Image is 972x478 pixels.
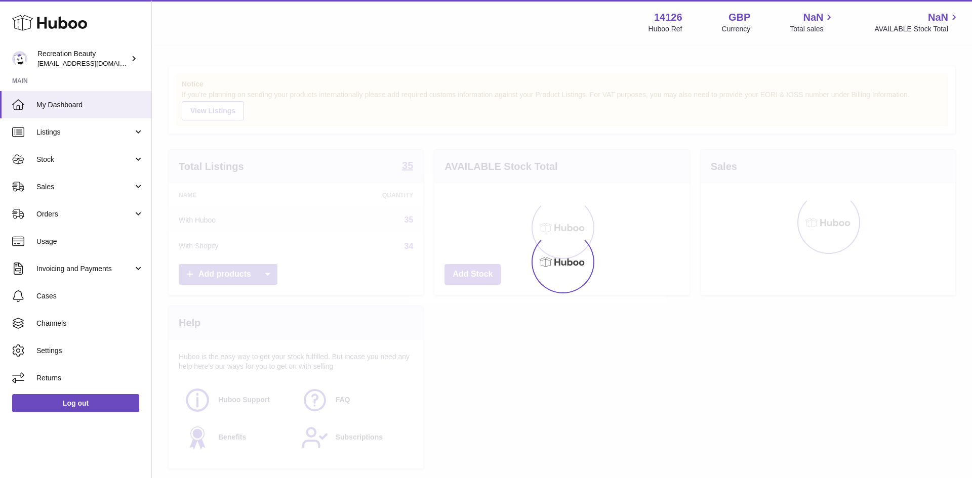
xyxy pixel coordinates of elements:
span: NaN [803,11,823,24]
span: AVAILABLE Stock Total [874,24,960,34]
span: Cases [36,291,144,301]
a: Log out [12,394,139,412]
div: Currency [722,24,751,34]
span: Invoicing and Payments [36,264,133,274]
span: Sales [36,182,133,192]
div: Huboo Ref [649,24,682,34]
img: internalAdmin-14126@internal.huboo.com [12,51,27,66]
span: NaN [928,11,948,24]
span: Channels [36,319,144,328]
strong: GBP [728,11,750,24]
a: NaN Total sales [790,11,835,34]
span: Usage [36,237,144,246]
span: Stock [36,155,133,164]
span: Listings [36,127,133,137]
div: Recreation Beauty [37,49,129,68]
strong: 14126 [654,11,682,24]
a: NaN AVAILABLE Stock Total [874,11,960,34]
span: Settings [36,346,144,356]
span: Orders [36,209,133,219]
span: Total sales [790,24,835,34]
span: Returns [36,373,144,383]
span: My Dashboard [36,100,144,110]
span: [EMAIL_ADDRESS][DOMAIN_NAME] [37,59,149,67]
